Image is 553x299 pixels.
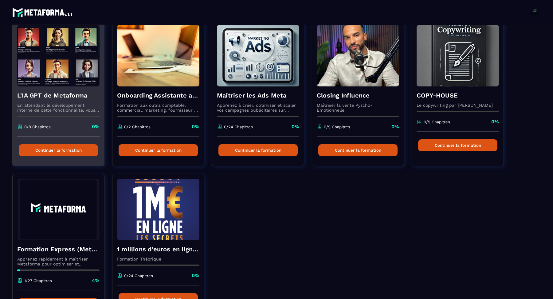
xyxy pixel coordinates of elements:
p: 0% [192,272,199,279]
a: formation-backgroundMaîtriser les Ads MetaApprenez à créer, optimiser et scaler vos campagnes pub... [212,20,312,174]
button: Continuer la formation [19,144,98,156]
a: formation-backgroundClosing InfluenceMaîtriser la vente Pyscho-Émotionnelle0/9 Chapitres0%Continu... [312,20,412,174]
button: Continuer la formation [119,144,198,156]
h4: 1 millions d'euros en ligne les secrets [117,245,199,253]
button: Continuer la formation [318,144,398,156]
p: Apprenez à créer, optimiser et scaler vos campagnes publicitaires sur Facebook et Instagram. [217,103,299,113]
h4: Closing Influence [317,91,399,100]
p: 1/27 Chapitres [24,278,52,283]
p: Formation aux outils comptable, commercial, marketing, fournisseur de production patrimoniaux [117,103,199,113]
h4: Onboarding Assistante administrative et commerciale [117,91,199,100]
img: formation-background [417,25,499,86]
p: 4% [92,277,100,284]
p: Formation Théorique [117,257,199,261]
img: formation-background [317,25,399,86]
a: formation-backgroundCOPY-HOUSELe copywriting par [PERSON_NAME]0/5 Chapitres0%Continuer la formation [412,20,512,174]
p: 0/24 Chapitres [124,273,153,278]
button: Continuer la formation [218,144,298,156]
a: formation-backgroundOnboarding Assistante administrative et commercialeFormation aux outils compt... [112,20,212,174]
p: 0% [491,118,499,125]
a: formation-backgroundL'IA GPT de MetaformaEn attendant le développement interne de cette fonctionn... [12,20,112,174]
img: formation-background [217,25,299,86]
p: 0% [391,123,399,130]
img: logo [12,6,73,18]
p: 0/5 Chapitres [424,120,450,124]
button: Continuer la formation [418,139,497,151]
p: 0/9 Chapitres [324,125,350,129]
h4: L'IA GPT de Metaforma [17,91,100,100]
p: 0/24 Chapitres [224,125,253,129]
img: formation-background [17,25,100,86]
img: formation-background [117,25,199,86]
p: Le copywriting par [PERSON_NAME] [417,103,499,108]
p: 0% [92,123,100,130]
p: 0% [192,123,199,130]
p: Apprenez rapidement à maîtriser Metaforma pour optimiser et automatiser votre business. 🚀 [17,257,100,266]
h4: COPY-HOUSE [417,91,499,100]
img: formation-background [117,179,199,240]
p: 0/8 Chapitres [24,125,51,129]
p: Maîtriser la vente Pyscho-Émotionnelle [317,103,399,113]
h4: Maîtriser les Ads Meta [217,91,299,100]
p: En attendant le développement interne de cette fonctionnalité, vous pouvez déjà l’utiliser avec C... [17,103,100,113]
h4: Formation Express (Metaforma) [17,245,100,253]
p: 0/2 Chapitres [124,125,151,129]
p: 0% [292,123,299,130]
img: formation-background [17,179,100,240]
